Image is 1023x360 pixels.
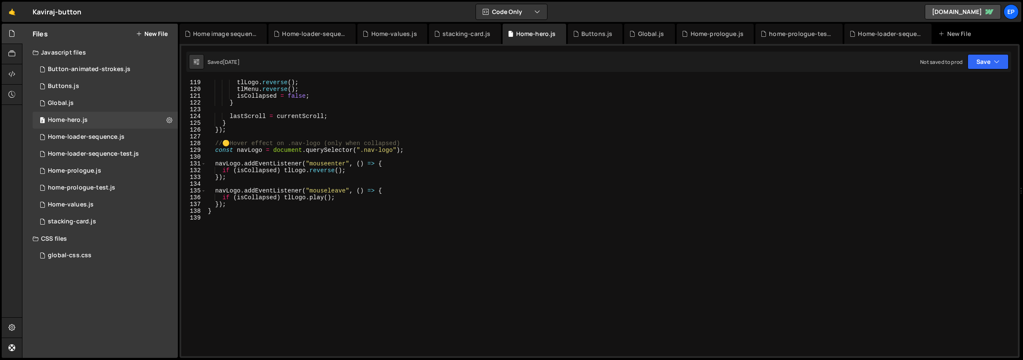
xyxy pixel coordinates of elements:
[33,196,178,213] div: 16061/43950.js
[181,79,206,86] div: 119
[181,201,206,208] div: 137
[22,230,178,247] div: CSS files
[33,61,178,78] div: 16061/43947.js
[33,29,48,38] h2: Files
[769,30,832,38] div: home-prologue-test.js
[920,58,962,66] div: Not saved to prod
[181,140,206,147] div: 128
[33,95,178,112] div: 16061/45009.js
[48,167,101,175] div: Home-prologue.js
[33,247,178,264] div: 16061/43261.css
[2,2,22,22] a: 🤙
[181,181,206,187] div: 134
[193,30,257,38] div: Home image sequence.js
[516,30,556,38] div: Home-hero.js
[33,162,178,179] div: 16061/43249.js
[48,133,124,141] div: Home-loader-sequence.js
[181,113,206,120] div: 124
[33,146,178,162] div: Home-loader-sequence-test.js
[181,154,206,160] div: 130
[181,160,206,167] div: 131
[181,167,206,174] div: 132
[33,112,178,129] div: 16061/43948.js
[33,213,178,230] div: 16061/44833.js
[181,147,206,154] div: 129
[48,201,94,209] div: Home-values.js
[181,126,206,133] div: 126
[181,86,206,93] div: 120
[181,120,206,126] div: 125
[48,218,96,225] div: stacking-card.js
[207,58,240,66] div: Saved
[33,78,178,95] div: 16061/43050.js
[33,7,81,17] div: Kaviraj-button
[581,30,613,38] div: Buttons.js
[48,252,91,259] div: global-css.css
[223,58,240,66] div: [DATE]
[48,66,130,73] div: Button-animated-strokes.js
[181,214,206,221] div: 139
[181,194,206,201] div: 136
[371,30,417,38] div: Home-values.js
[40,118,45,124] span: 2
[48,82,79,90] div: Buttons.js
[181,106,206,113] div: 123
[22,44,178,61] div: Javascript files
[181,99,206,106] div: 122
[925,4,1001,19] a: [DOMAIN_NAME]
[181,174,206,181] div: 133
[476,4,547,19] button: Code Only
[938,30,974,38] div: New File
[181,93,206,99] div: 121
[181,133,206,140] div: 127
[33,129,178,146] div: 16061/43594.js
[48,150,139,158] div: Home-loader-sequence-test.js
[48,116,88,124] div: Home-hero.js
[181,208,206,214] div: 138
[638,30,664,38] div: Global.js
[136,30,168,37] button: New File
[181,187,206,194] div: 135
[33,179,178,196] div: 16061/44087.js
[691,30,744,38] div: Home-prologue.js
[968,54,1009,69] button: Save
[282,30,346,38] div: Home-loader-sequence.js
[1004,4,1019,19] a: Ep
[442,30,491,38] div: stacking-card.js
[858,30,921,38] div: Home-loader-sequence-test.js
[48,184,115,192] div: home-prologue-test.js
[48,99,74,107] div: Global.js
